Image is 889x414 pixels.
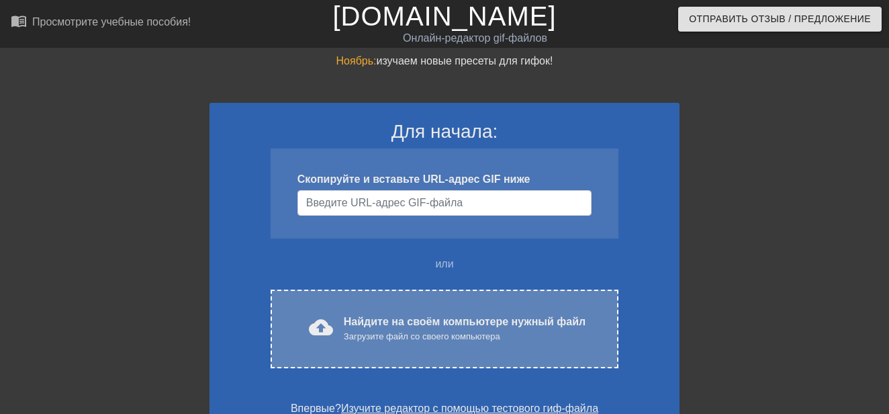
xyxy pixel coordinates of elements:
ya-tr-span: Онлайн-редактор gif-файлов [403,32,547,44]
ya-tr-span: Для начала: [391,121,498,142]
ya-tr-span: или [435,258,453,270]
ya-tr-span: Найдите на своём компьютере нужный файл [344,316,586,327]
ya-tr-span: menu_book_бук меню [11,13,109,29]
button: Отправить Отзыв / Предложение [678,7,882,32]
ya-tr-span: Просмотрите учебные пособия! [32,16,191,28]
ya-tr-span: Загрузите файл со своего компьютера [344,331,500,341]
a: [DOMAIN_NAME] [332,1,556,31]
a: Изучите редактор с помощью тестового гиф-файла [341,403,598,414]
ya-tr-span: Ноябрь: [336,55,377,67]
ya-tr-span: cloud_upload загрузить [309,315,437,339]
a: Просмотрите учебные пособия! [11,13,191,34]
ya-tr-span: Впервые? [291,403,341,414]
ya-tr-span: Скопируйте и вставьте URL-адрес GIF ниже [297,173,530,185]
ya-tr-span: изучаем новые пресеты для гифок! [377,55,553,67]
ya-tr-span: Отправить Отзыв / Предложение [689,11,871,28]
input: Имя пользователя [297,190,592,216]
